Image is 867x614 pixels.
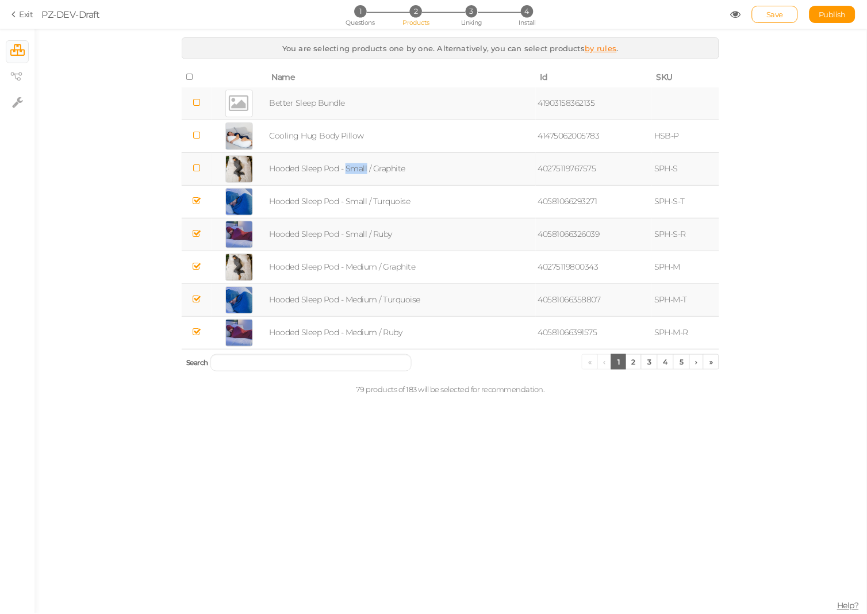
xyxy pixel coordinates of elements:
td: 40581066293271 [536,185,652,218]
tr: Hooded Sleep Pod - Small / Ruby 40581066326039 SPH-S-R [182,218,719,251]
td: Hooded Sleep Pod - Medium / Graphite [267,251,536,283]
td: Hooded Sleep Pod - Medium / Turquoise [267,283,536,316]
a: » [703,354,719,370]
span: . [617,44,619,53]
span: Publish [819,10,846,19]
span: 4 [521,5,533,17]
td: 40581066358807 [536,283,652,316]
li: 2 Products [389,5,443,17]
span: Id [540,72,548,82]
span: Questions [346,18,375,26]
span: Products [402,18,429,26]
li: 4 Install [500,5,554,17]
a: by rules [585,44,616,53]
span: 1 [354,5,366,17]
td: Cooling Hug Body Pillow [267,120,536,152]
td: SPH-S-T [652,185,719,218]
div: Save [752,6,798,23]
tr: Hooded Sleep Pod - Small / Graphite 40275119767575 SPH-S [182,152,719,185]
div: PZ-DEV-Draft [42,7,100,21]
span: Install [519,18,535,26]
td: 40581066326039 [536,218,652,251]
a: Exit [11,9,33,20]
td: SPH-M-R [652,316,719,349]
span: 3 [466,5,478,17]
a: 1 [611,354,626,370]
td: SPH-M [652,251,719,283]
td: 40581066391575 [536,316,652,349]
li: 1 Questions [333,5,387,17]
a: 5 [673,354,690,370]
td: Better Sleep Bundle [267,87,536,120]
td: 41475062005783 [536,120,652,152]
a: 4 [657,354,674,370]
a: 2 [626,354,642,370]
td: Hooded Sleep Pod - Small / Turquoise [267,185,536,218]
td: SPH-S-R [652,218,719,251]
tr: Hooded Sleep Pod - Medium / Ruby 40581066391575 SPH-M-R [182,316,719,349]
td: SPH-S [652,152,719,185]
tr: Hooded Sleep Pod - Medium / Graphite 40275119800343 SPH-M [182,251,719,283]
span: Save [767,10,784,19]
span: You are selecting products one by one. Alternatively, you can select products [282,44,585,53]
tr: Hooded Sleep Pod - Small / Turquoise 40581066293271 SPH-S-T [182,185,719,218]
td: SPH-M-T [652,283,719,316]
td: Hooded Sleep Pod - Small / Graphite [267,152,536,185]
tr: Cooling Hug Body Pillow 41475062005783 HSB-P [182,120,719,152]
td: 40275119800343 [536,251,652,283]
span: 2 [410,5,422,17]
span: Name [272,72,296,82]
tr: Hooded Sleep Pod - Medium / Turquoise 40581066358807 SPH-M-T [182,283,719,316]
tr: Better Sleep Bundle 41903158362135 [182,87,719,120]
a: › [689,354,704,370]
td: 40275119767575 [536,152,652,185]
td: HSB-P [652,120,719,152]
a: 3 [641,354,658,370]
td: Hooded Sleep Pod - Medium / Ruby [267,316,536,349]
span: 79 products of 183 will be selected for recommendation. [356,385,545,394]
span: Search [186,358,208,367]
li: 3 Linking [445,5,498,17]
th: SKU [652,68,719,87]
td: Hooded Sleep Pod - Small / Ruby [267,218,536,251]
span: Linking [461,18,482,26]
td: 41903158362135 [536,87,652,120]
span: Help? [838,601,860,611]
